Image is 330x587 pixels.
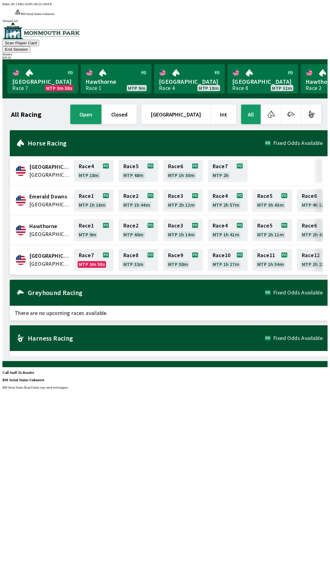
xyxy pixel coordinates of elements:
[213,262,239,267] span: MTP 1h 27m
[28,336,265,341] h2: Harness Racing
[74,160,114,182] a: Race4MTP 18m
[29,201,70,209] span: United States
[252,249,292,271] a: Race11MTP 1h 54m
[141,105,210,124] button: [GEOGRAPHIC_DATA]
[208,160,248,182] a: Race7MTP 2h
[7,64,78,94] a: [GEOGRAPHIC_DATA]Race 7MTP 3m 58s
[79,223,94,228] span: Race 1
[168,262,188,267] span: MTP 58m
[79,194,94,198] span: Race 1
[2,386,328,389] p: BM Serial Status Read Failed, may need tech/support
[168,202,195,207] span: MTP 2h 12m
[213,173,229,178] span: MTP 2h
[123,223,138,228] span: Race 2
[29,260,70,268] span: United States
[168,232,195,237] span: MTP 1h 14m
[302,202,328,207] span: MTP 4h 12m
[123,164,138,169] span: Race 5
[86,78,147,86] span: Hawthorne
[213,223,228,228] span: Race 4
[74,249,114,271] a: Race7MTP 3m 58s
[29,193,70,201] span: Emerald Downs
[273,336,323,341] span: Fixed Odds Available
[163,190,203,212] a: Race3MTP 2h 12m
[232,78,293,86] span: [GEOGRAPHIC_DATA]
[168,253,183,258] span: Race 9
[257,232,284,237] span: MTP 2h 11m
[227,64,298,94] a: [GEOGRAPHIC_DATA]Race 8MTP 32m
[163,249,203,271] a: Race9MTP 58m
[119,190,158,212] a: Race2MTP 1h 44m
[123,173,144,178] span: MTP 48m
[2,46,30,53] button: End Session
[29,252,70,260] span: Monmouth Park
[119,219,158,241] a: Race2MTP 40m
[257,262,284,267] span: MTP 1h 54m
[163,219,203,241] a: Race3MTP 1h 14m
[2,2,328,6] div: Public ID:
[302,232,328,237] span: MTP 2h 41m
[29,163,70,171] span: Canterbury Park
[74,219,114,241] a: Race1MTP 9m
[302,262,328,267] span: MTP 2h 22m
[2,40,39,46] button: Scan Player Card
[29,222,70,230] span: Hawthorne
[302,253,320,258] span: Race 12
[2,19,328,23] div: Version 1.4.0
[123,232,144,237] span: MTP 40m
[257,223,272,228] span: Race 5
[2,371,328,375] h3: Call Staff To Resolve
[213,202,239,207] span: MTP 2h 57m
[11,112,42,117] h1: All Racing
[154,64,225,94] a: [GEOGRAPHIC_DATA]Race 4MTP 18m
[273,141,323,146] span: Fixed Odds Available
[257,194,272,198] span: Race 5
[79,173,99,178] span: MTP 18m
[168,173,195,178] span: MTP 1h 30m
[257,253,275,258] span: Race 11
[168,223,183,228] span: Race 3
[79,164,94,169] span: Race 4
[208,190,248,212] a: Race4MTP 2h 57m
[123,262,144,267] span: MTP 32m
[2,56,328,59] div: $ 30.20
[241,105,261,124] button: All
[208,219,248,241] a: Race4MTP 1h 41m
[2,53,328,56] div: Balance
[208,249,248,271] a: Race10MTP 1h 27m
[79,232,96,237] span: MTP 9m
[123,194,138,198] span: Race 2
[123,202,150,207] span: MTP 1h 44m
[102,105,137,124] button: closed
[10,306,328,320] span: There are no upcoming races available.
[159,86,175,90] div: Race 4
[252,190,292,212] a: Race5MTP 3h 43m
[213,253,230,258] span: Race 10
[81,64,152,94] a: HawthorneRace 1MTP 9m
[213,232,239,237] span: MTP 1h 41m
[29,171,70,179] span: United States
[2,378,328,382] h3: BM Serial Status Unknown
[46,86,72,90] span: MTP 3m 58s
[213,164,228,169] span: Race 7
[79,202,105,207] span: MTP 1h 16m
[79,262,105,267] span: MTP 3m 58s
[168,194,183,198] span: Race 3
[16,2,52,6] span: LXRG-ZUPG-HG2G-DAYK
[168,164,183,169] span: Race 6
[302,194,317,198] span: Race 6
[29,230,70,238] span: United States
[2,23,80,39] img: venue logo
[128,86,145,90] span: MTP 9m
[123,253,138,258] span: Race 8
[211,105,236,124] button: Int
[10,351,328,366] span: There are no upcoming races available.
[302,223,317,228] span: Race 6
[74,190,114,212] a: Race1MTP 1h 16m
[119,249,158,271] a: Race8MTP 32m
[272,86,292,90] span: MTP 32m
[159,78,220,86] span: [GEOGRAPHIC_DATA]
[273,290,323,295] span: Fixed Odds Available
[257,202,284,207] span: MTP 3h 43m
[213,194,228,198] span: Race 4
